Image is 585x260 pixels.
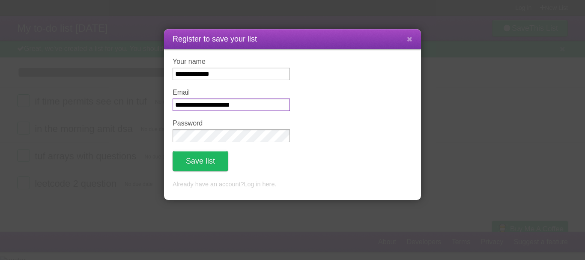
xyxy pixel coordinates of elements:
[173,89,290,96] label: Email
[173,33,412,45] h1: Register to save your list
[173,58,290,66] label: Your name
[173,151,228,171] button: Save list
[173,120,290,127] label: Password
[173,180,412,189] p: Already have an account? .
[244,181,275,188] a: Log in here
